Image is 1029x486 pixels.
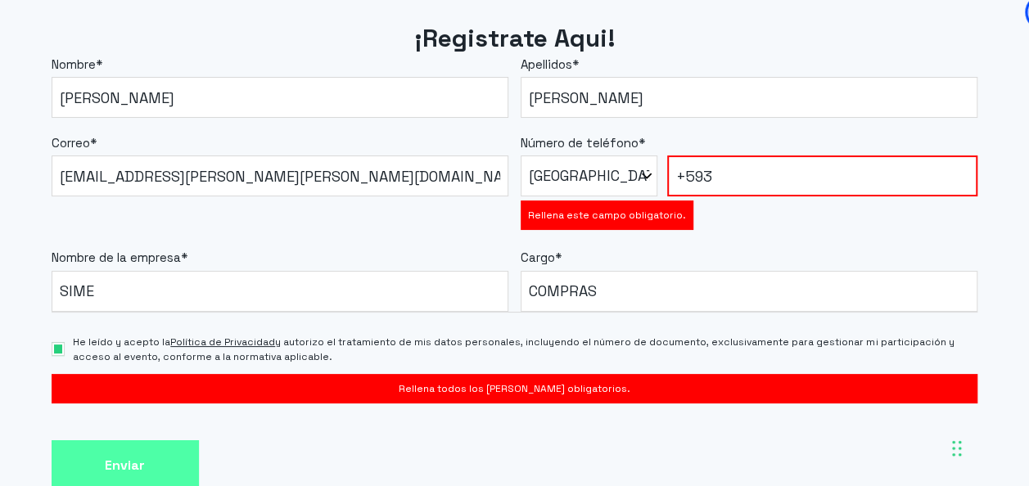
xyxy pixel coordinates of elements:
span: Número de teléfono [521,135,639,151]
span: He leído y acepto la y autorizo el tratamiento de mis datos personales, incluyendo el número de d... [73,335,977,364]
h2: ¡Registrate Aqui! [52,22,977,56]
span: Apellidos [521,56,572,72]
iframe: Chat Widget [734,277,1029,486]
span: Nombre [52,56,96,72]
label: Rellena todos los [PERSON_NAME] obligatorios. [59,381,970,396]
input: He leído y acepto laPolítica de Privacidady autorizo el tratamiento de mis datos personales, incl... [52,342,65,356]
label: Rellena este campo obligatorio. [528,208,686,223]
span: Correo [52,135,90,151]
a: Política de Privacidad [170,335,275,349]
div: Arrastrar [952,424,962,473]
span: Cargo [521,250,555,265]
div: Widget de chat [734,277,1029,486]
span: Nombre de la empresa [52,250,181,265]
